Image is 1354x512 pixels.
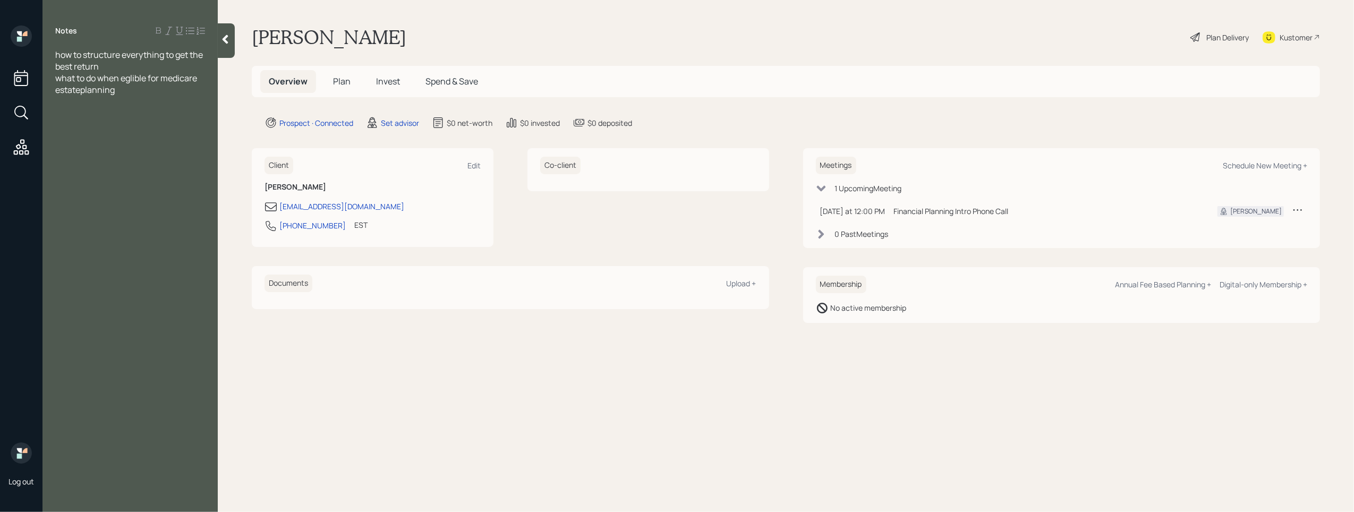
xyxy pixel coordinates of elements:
h6: Meetings [816,157,856,174]
h6: Client [265,157,293,174]
div: 0 Past Meeting s [835,228,889,240]
label: Notes [55,25,77,36]
span: what to do when eglible for medicare [55,72,197,84]
h6: Co-client [540,157,581,174]
div: Log out [8,476,34,487]
div: Upload + [727,278,756,288]
span: Overview [269,75,308,87]
span: Invest [376,75,400,87]
div: [PERSON_NAME] [1230,207,1282,216]
div: Set advisor [381,117,419,129]
div: $0 deposited [587,117,632,129]
div: Prospect · Connected [279,117,353,129]
span: Spend & Save [425,75,478,87]
span: how to structure everything to get the best return [55,49,205,72]
div: Plan Delivery [1206,32,1249,43]
div: Financial Planning Intro Phone Call [894,206,1201,217]
div: [PHONE_NUMBER] [279,220,346,231]
h6: [PERSON_NAME] [265,183,481,192]
span: estateplanning [55,84,115,96]
div: Kustomer [1280,32,1313,43]
div: Digital-only Membership + [1220,279,1307,289]
div: Edit [467,160,481,170]
div: No active membership [831,302,907,313]
div: Schedule New Meeting + [1223,160,1307,170]
div: $0 invested [520,117,560,129]
div: [EMAIL_ADDRESS][DOMAIN_NAME] [279,201,404,212]
div: $0 net-worth [447,117,492,129]
div: Annual Fee Based Planning + [1115,279,1211,289]
span: Plan [333,75,351,87]
div: EST [354,219,368,231]
img: retirable_logo.png [11,442,32,464]
div: [DATE] at 12:00 PM [820,206,885,217]
h6: Documents [265,275,312,292]
div: 1 Upcoming Meeting [835,183,902,194]
h1: [PERSON_NAME] [252,25,406,49]
h6: Membership [816,276,866,293]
